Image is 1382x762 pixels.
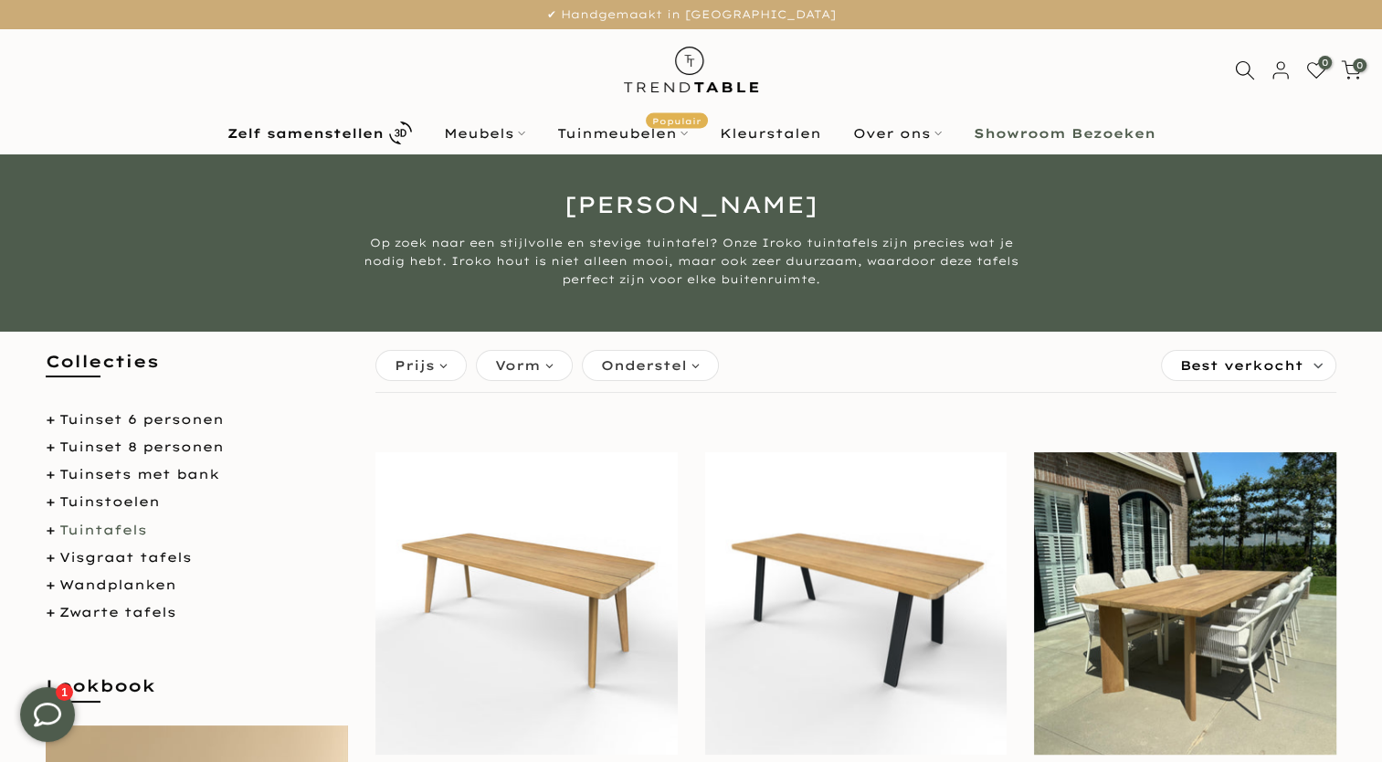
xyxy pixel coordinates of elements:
[957,122,1171,144] a: Showroom Bezoeken
[59,439,224,455] a: Tuinset 8 personen
[837,122,957,144] a: Over ons
[46,674,348,715] h5: Lookbook
[1318,56,1332,69] span: 0
[541,122,703,144] a: TuinmeubelenPopulair
[1306,60,1326,80] a: 0
[1162,351,1335,380] label: Sorteren:Best verkocht
[1353,58,1366,72] span: 0
[601,355,687,376] span: Onderstel
[611,29,771,111] img: trend-table
[2,669,93,760] iframe: toggle-frame
[59,522,147,538] a: Tuintafels
[59,604,176,620] a: Zwarte tafels
[495,355,541,376] span: Vorm
[1341,60,1361,80] a: 0
[157,193,1226,216] h1: [PERSON_NAME]
[974,127,1155,140] b: Showroom Bezoeken
[23,5,1359,25] p: ✔ Handgemaakt in [GEOGRAPHIC_DATA]
[59,493,160,510] a: Tuinstoelen
[59,577,176,593] a: Wandplanken
[59,466,219,482] a: Tuinsets met bank
[46,350,348,391] h5: Collecties
[646,112,708,128] span: Populair
[349,234,1034,289] p: Op zoek naar een stijlvolle en stevige tuintafel? Onze Iroko tuintafels zijn precies wat je nodig...
[59,411,224,428] a: Tuinset 6 personen
[703,122,837,144] a: Kleurstalen
[395,355,435,376] span: Prijs
[427,122,541,144] a: Meubels
[227,127,384,140] b: Zelf samenstellen
[59,549,192,566] a: Visgraat tafels
[211,117,427,149] a: Zelf samenstellen
[1180,351,1303,380] span: Best verkocht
